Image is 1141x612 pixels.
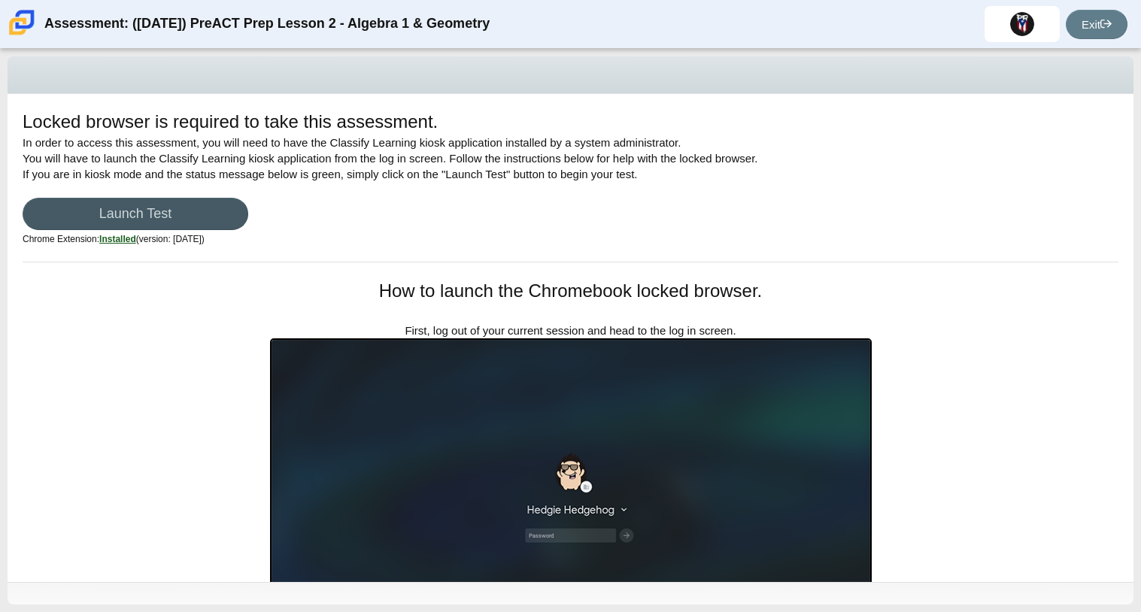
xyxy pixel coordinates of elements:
[99,234,136,244] u: Installed
[23,198,248,230] a: Launch Test
[23,109,1118,262] div: In order to access this assessment, you will need to have the Classify Learning kiosk application...
[23,109,438,135] h1: Locked browser is required to take this assessment.
[1066,10,1127,39] a: Exit
[6,7,38,38] img: Carmen School of Science & Technology
[44,6,490,42] div: Assessment: ([DATE]) PreACT Prep Lesson 2 - Algebra 1 & Geometry
[99,234,205,244] span: (version: [DATE])
[1010,12,1034,36] img: adrian.oleapatters.MDU2uX
[23,234,205,244] small: Chrome Extension:
[6,28,38,41] a: Carmen School of Science & Technology
[270,278,872,304] h1: How to launch the Chromebook locked browser.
